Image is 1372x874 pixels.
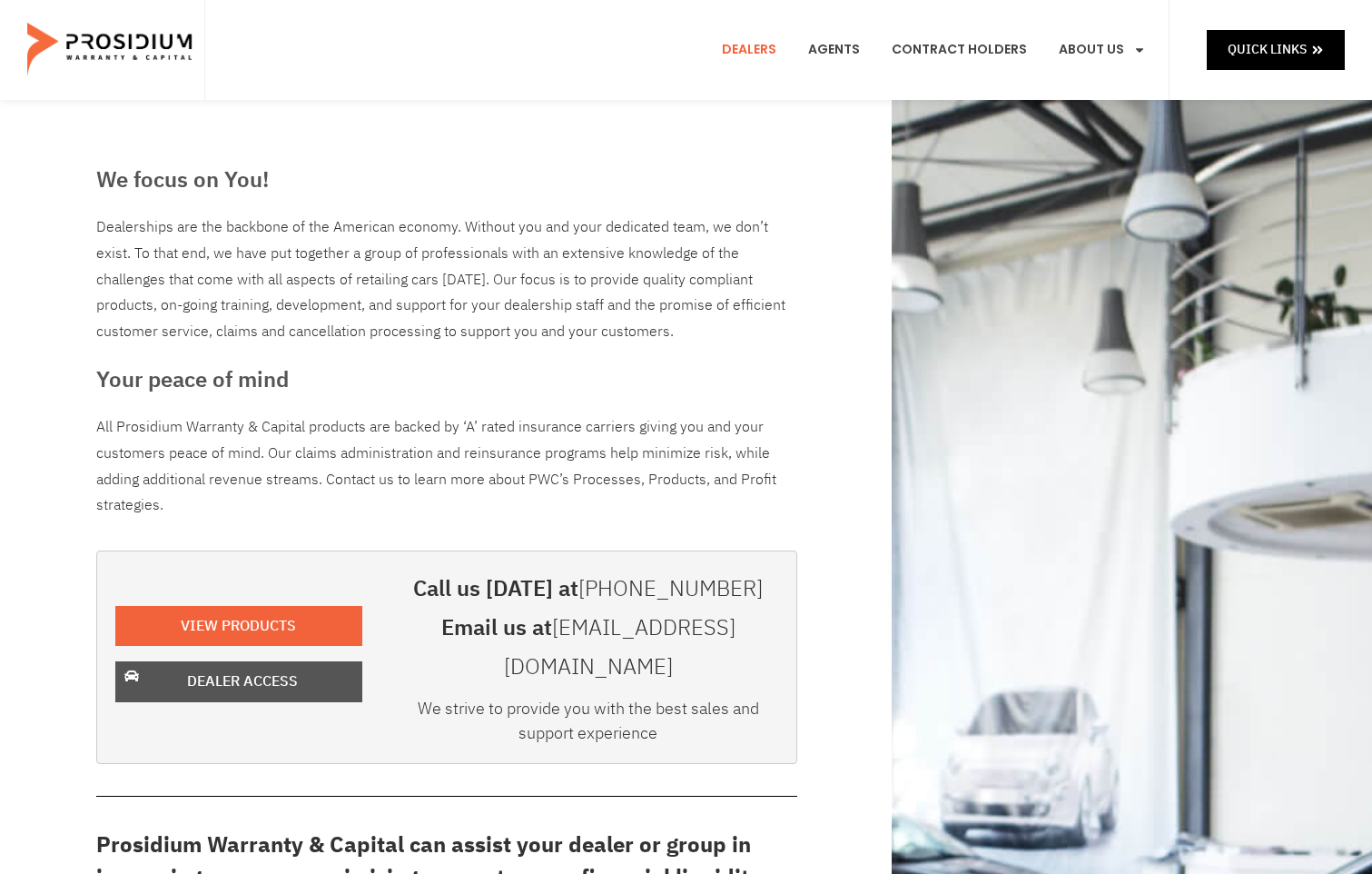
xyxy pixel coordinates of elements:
h3: Email us at [399,609,778,687]
span: View Products [181,613,296,640]
h3: We focus on You! [96,164,797,196]
p: All Prosidium Warranty & Capital products are backed by ‘A’ rated insurance carriers giving you a... [96,414,797,519]
nav: Menu [708,16,1160,84]
a: Agents [795,16,874,84]
a: Quick Links [1207,30,1345,69]
a: About Us [1045,16,1160,84]
a: View Products [115,606,362,647]
a: Contract Holders [878,16,1041,84]
span: Dealer Access [187,669,298,695]
div: Dealerships are the backbone of the American economy. Without you and your dedicated team, we don... [96,214,797,345]
a: [EMAIL_ADDRESS][DOMAIN_NAME] [504,611,735,683]
a: Dealer Access [115,661,362,702]
span: Quick Links [1228,38,1307,61]
h3: Your peace of mind [96,363,797,396]
span: Last Name [350,2,408,15]
a: [PHONE_NUMBER] [578,572,763,605]
a: Dealers [708,16,790,84]
div: We strive to provide you with the best sales and support experience [399,696,778,754]
h3: Call us [DATE] at [399,570,778,609]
